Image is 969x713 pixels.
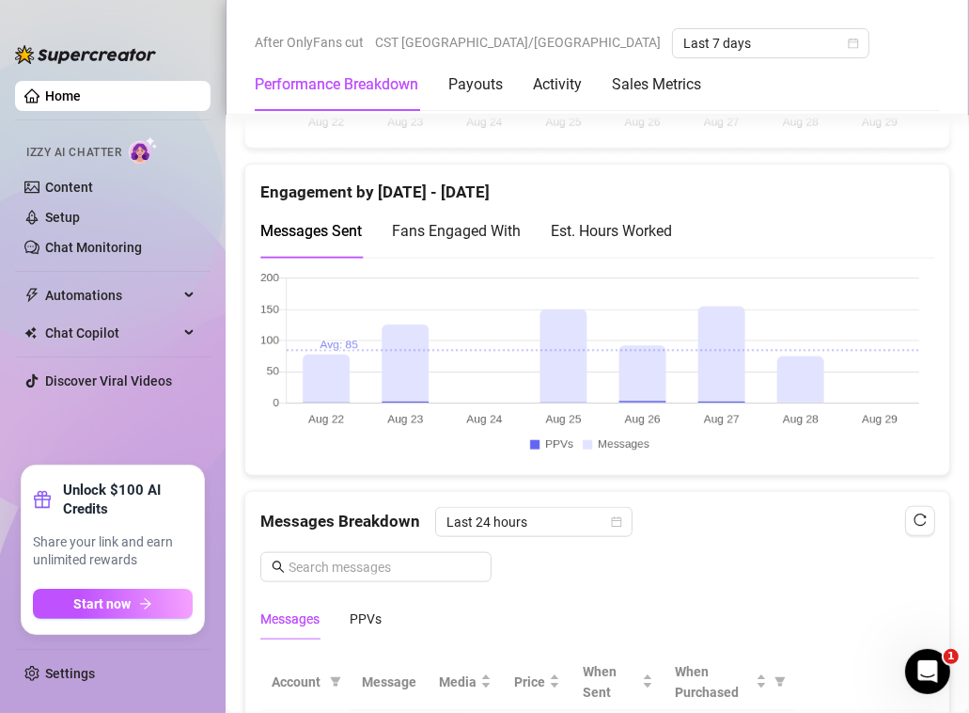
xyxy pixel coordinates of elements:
span: Account [272,672,322,692]
span: Automations [45,280,179,310]
span: When Sent [583,661,638,703]
a: Setup [45,210,80,225]
div: PPVs [350,609,382,629]
div: Est. Hours Worked [551,219,672,243]
a: Chat Monitoring [45,240,142,255]
a: Home [45,88,81,103]
span: Share your link and earn unlimited rewards [33,533,193,570]
span: When Purchased [676,661,753,703]
span: Media [439,672,477,692]
span: CST [GEOGRAPHIC_DATA]/[GEOGRAPHIC_DATA] [375,28,661,56]
span: gift [33,490,52,509]
th: When Sent [571,654,664,711]
iframe: Intercom live chat [905,649,950,694]
th: Media [428,654,503,711]
span: Messages Sent [260,222,362,240]
th: When Purchased [664,654,796,711]
div: Messages Breakdown [260,507,934,537]
div: Engagement by [DATE] - [DATE] [260,165,934,205]
span: Fans Engaged With [392,222,521,240]
th: Price [503,654,571,711]
span: calendar [848,38,859,49]
span: Chat Copilot [45,318,179,348]
strong: Unlock $100 AI Credits [63,481,193,518]
div: Messages [260,609,320,629]
span: thunderbolt [24,288,39,303]
a: Settings [45,666,95,681]
span: arrow-right [139,597,152,610]
img: AI Chatter [129,136,158,164]
span: 1 [944,649,959,664]
img: Chat Copilot [24,326,37,340]
div: Sales Metrics [612,73,701,96]
span: Izzy AI Chatter [26,144,121,162]
th: Message [351,654,428,711]
div: Activity [533,73,582,96]
span: filter [326,668,345,696]
div: Payouts [448,73,503,96]
span: Last 7 days [683,29,858,57]
span: Last 24 hours [446,508,621,536]
span: Start now [74,596,132,611]
button: Start nowarrow-right [33,589,193,619]
a: Discover Viral Videos [45,373,172,388]
span: After OnlyFans cut [255,28,364,56]
span: reload [914,514,927,527]
span: Price [514,672,545,692]
span: calendar [611,516,622,528]
div: Performance Breakdown [255,73,418,96]
span: search [272,561,285,574]
span: filter [771,658,789,706]
span: filter [330,676,341,688]
a: Content [45,180,93,195]
span: filter [774,676,786,688]
input: Search messages [289,557,480,578]
img: logo-BBDzfeDw.svg [15,45,156,64]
